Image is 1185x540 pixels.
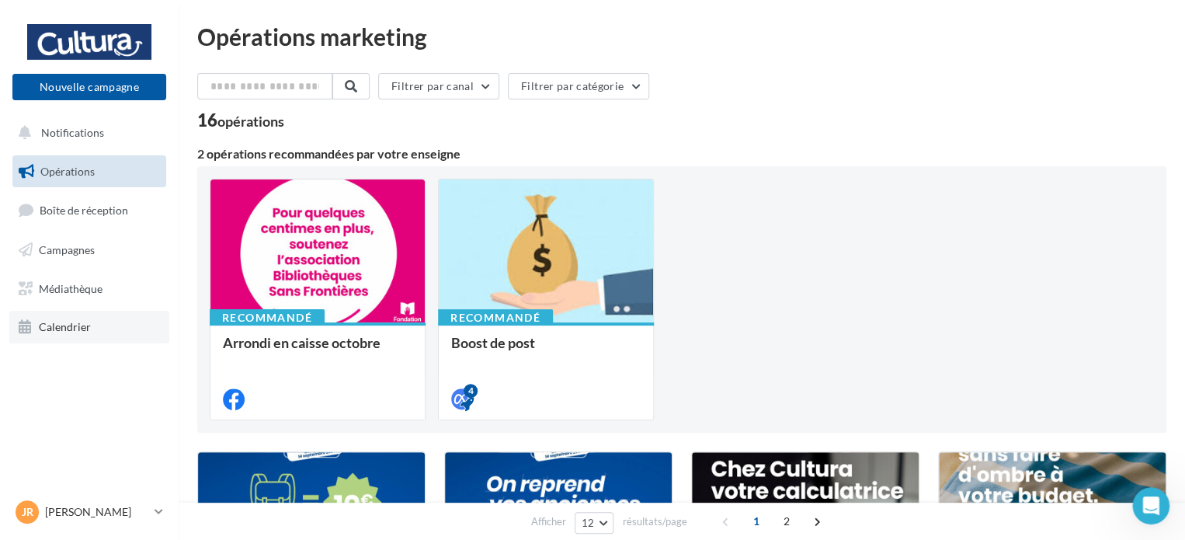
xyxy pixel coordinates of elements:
[451,335,641,366] div: Boost de post
[9,273,169,305] a: Médiathèque
[622,514,686,529] span: résultats/page
[197,112,284,129] div: 16
[197,25,1166,48] div: Opérations marketing
[197,148,1166,160] div: 2 opérations recommandées par votre enseigne
[12,497,166,527] a: JR [PERSON_NAME]
[41,126,104,139] span: Notifications
[438,309,553,326] div: Recommandé
[9,234,169,267] a: Campagnes
[774,509,799,534] span: 2
[464,384,478,398] div: 4
[575,512,614,534] button: 12
[9,193,169,227] a: Boîte de réception
[22,504,33,520] span: JR
[378,73,499,99] button: Filtrer par canal
[210,309,325,326] div: Recommandé
[582,517,595,529] span: 12
[40,165,95,178] span: Opérations
[45,504,148,520] p: [PERSON_NAME]
[744,509,769,534] span: 1
[1132,487,1169,524] iframe: Intercom live chat
[223,335,412,366] div: Arrondi en caisse octobre
[531,514,566,529] span: Afficher
[9,155,169,188] a: Opérations
[9,117,163,149] button: Notifications
[12,74,166,100] button: Nouvelle campagne
[39,243,95,256] span: Campagnes
[39,281,103,294] span: Médiathèque
[508,73,649,99] button: Filtrer par catégorie
[39,320,91,333] span: Calendrier
[217,114,284,128] div: opérations
[9,311,169,343] a: Calendrier
[40,204,128,217] span: Boîte de réception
